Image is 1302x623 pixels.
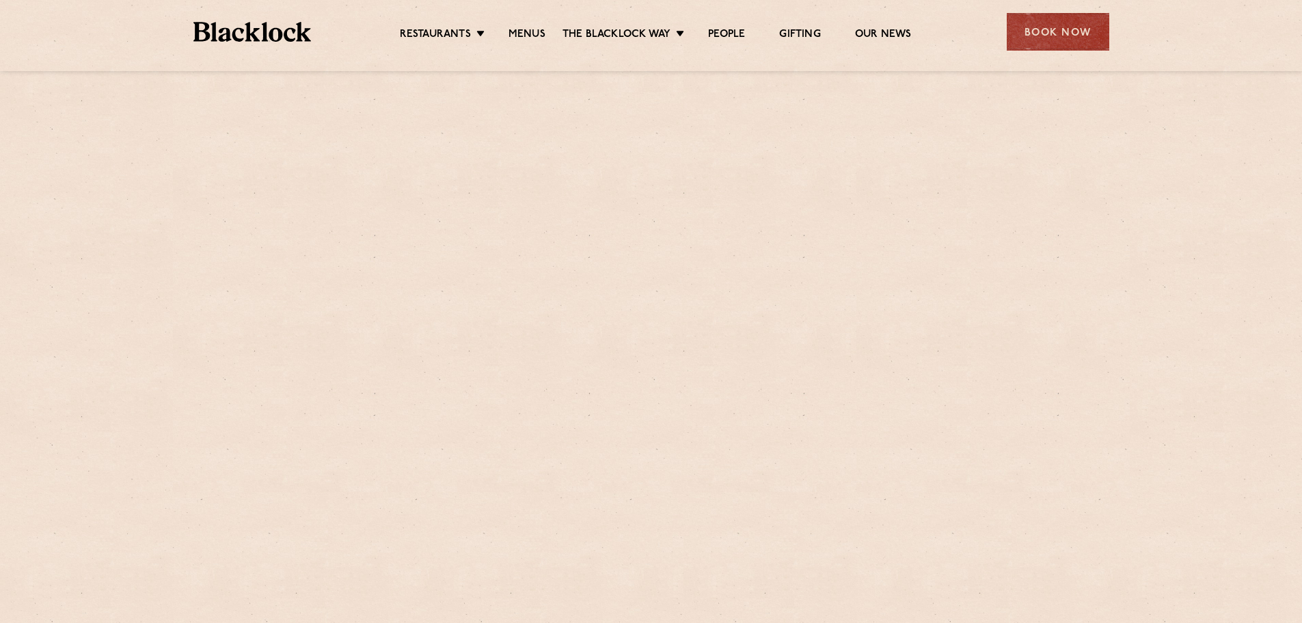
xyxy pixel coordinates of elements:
a: Our News [855,28,912,43]
a: Menus [508,28,545,43]
a: People [708,28,745,43]
a: Restaurants [400,28,471,43]
img: BL_Textured_Logo-footer-cropped.svg [193,22,312,42]
a: The Blacklock Way [562,28,670,43]
a: Gifting [779,28,820,43]
div: Book Now [1007,13,1109,51]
